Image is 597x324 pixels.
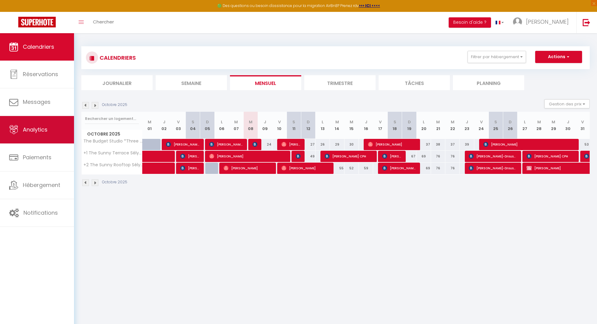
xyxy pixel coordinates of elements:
input: Rechercher un logement... [85,113,139,124]
div: 27 [301,139,315,150]
abbr: L [322,119,323,125]
span: Octobre 2025 [82,130,142,139]
abbr: D [307,119,310,125]
li: Trimestre [304,75,376,90]
img: logout [583,19,590,26]
abbr: D [206,119,209,125]
span: [PERSON_NAME] [281,139,301,150]
th: 01 [143,112,157,139]
th: 10 [272,112,287,139]
div: 76 [445,151,460,162]
th: 12 [301,112,315,139]
span: [PERSON_NAME] CPH [325,150,373,162]
div: 37 [416,139,431,150]
div: 67 [402,151,416,162]
abbr: V [278,119,281,125]
div: 49 [301,151,315,162]
th: 03 [171,112,185,139]
th: 17 [373,112,387,139]
li: Journalier [81,75,153,90]
div: 39 [460,139,474,150]
abbr: J [365,119,367,125]
span: The Budget Studio *Three Borders *Free Parking *LA [MEDICAL_DATA] - KELMIS [83,139,143,143]
button: Besoin d'aide ? [449,17,491,28]
abbr: V [480,119,483,125]
span: Calendriers [23,43,54,51]
span: Hébergement [23,181,60,189]
th: 07 [229,112,243,139]
span: [PERSON_NAME] [253,139,257,150]
span: [PERSON_NAME] [296,150,301,162]
span: Messages [23,98,51,106]
span: [PERSON_NAME] [382,150,401,162]
th: 02 [157,112,171,139]
span: [PERSON_NAME] [PERSON_NAME] [180,150,200,162]
abbr: V [177,119,180,125]
li: Planning [453,75,524,90]
abbr: S [192,119,194,125]
div: 76 [431,163,445,174]
p: Octobre 2025 [102,102,127,108]
div: 76 [445,163,460,174]
abbr: M [451,119,454,125]
img: ... [513,17,522,26]
th: 31 [575,112,590,139]
th: 29 [546,112,561,139]
th: 25 [489,112,503,139]
abbr: S [494,119,497,125]
th: 06 [214,112,229,139]
th: 16 [359,112,373,139]
abbr: M [537,119,541,125]
abbr: D [509,119,512,125]
th: 28 [532,112,546,139]
abbr: V [581,119,584,125]
abbr: V [379,119,382,125]
span: Notifications [23,209,58,217]
abbr: S [394,119,396,125]
a: >>> ICI <<<< [359,3,380,8]
span: [PERSON_NAME] CPH [527,150,574,162]
span: [PERSON_NAME]-Droussy [469,150,517,162]
span: [PERSON_NAME] [PERSON_NAME] [180,162,200,174]
span: [PERSON_NAME] [483,139,574,150]
abbr: S [292,119,295,125]
th: 24 [474,112,489,139]
th: 04 [186,112,200,139]
span: [PERSON_NAME] [166,139,200,150]
li: Mensuel [230,75,301,90]
a: ... [PERSON_NAME] [508,12,576,33]
h3: CALENDRIERS [98,51,136,65]
span: [PERSON_NAME] [526,18,569,26]
abbr: M [148,119,151,125]
th: 18 [388,112,402,139]
li: Tâches [379,75,450,90]
th: 22 [445,112,460,139]
span: Paiements [23,153,51,161]
abbr: J [567,119,569,125]
th: 14 [330,112,344,139]
span: Réservations [23,70,58,78]
th: 30 [561,112,575,139]
th: 09 [258,112,272,139]
th: 05 [200,112,214,139]
span: [PERSON_NAME] [224,162,271,174]
span: +1 The Sunny Terrace Sélys *City-Center *[GEOGRAPHIC_DATA] *[GEOGRAPHIC_DATA] [83,151,143,155]
th: 26 [503,112,517,139]
span: [PERSON_NAME] [281,162,329,174]
div: 26 [316,139,330,150]
img: Super Booking [18,17,56,27]
span: [PERSON_NAME] [368,139,416,150]
th: 21 [431,112,445,139]
th: 15 [344,112,359,139]
div: 30 [344,139,359,150]
span: Analytics [23,126,48,133]
span: Chercher [93,19,114,25]
p: Octobre 2025 [102,179,127,185]
abbr: M [335,119,339,125]
th: 19 [402,112,416,139]
th: 11 [287,112,301,139]
th: 08 [243,112,258,139]
th: 20 [416,112,431,139]
abbr: L [423,119,425,125]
